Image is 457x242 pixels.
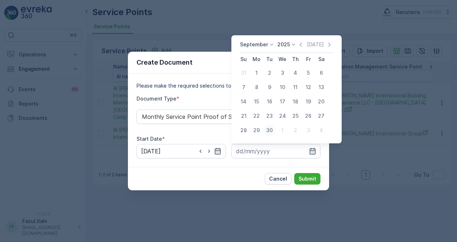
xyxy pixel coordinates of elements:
div: 31 [238,67,249,79]
div: 18 [290,96,301,107]
div: 20 [315,96,327,107]
div: 12 [303,82,314,93]
div: 25 [290,110,301,122]
th: Thursday [289,53,302,66]
div: 1 [277,125,288,136]
div: 7 [238,82,249,93]
div: 13 [315,82,327,93]
th: Wednesday [276,53,289,66]
div: 2 [264,67,275,79]
div: 8 [251,82,262,93]
div: 4 [290,67,301,79]
div: 23 [264,110,275,122]
div: 3 [303,125,314,136]
div: 10 [277,82,288,93]
button: Cancel [265,173,291,185]
p: Submit [299,175,316,182]
div: 11 [290,82,301,93]
p: 2025 [277,41,290,48]
div: 16 [264,96,275,107]
div: 1 [251,67,262,79]
div: 4 [315,125,327,136]
div: 30 [264,125,275,136]
p: Please make the required selections to create your document. [137,82,320,89]
div: 9 [264,82,275,93]
label: Start Date [137,136,162,142]
div: 27 [315,110,327,122]
input: dd/mm/yyyy [231,144,320,158]
input: dd/mm/yyyy [137,144,226,158]
div: 15 [251,96,262,107]
div: 6 [315,67,327,79]
th: Monday [250,53,263,66]
button: Submit [294,173,320,185]
div: 28 [238,125,249,136]
th: Sunday [237,53,250,66]
p: Cancel [269,175,287,182]
th: Friday [302,53,315,66]
p: Create Document [137,57,193,68]
th: Tuesday [263,53,276,66]
div: 17 [277,96,288,107]
div: 21 [238,110,249,122]
p: [DATE] [307,41,324,48]
th: Saturday [315,53,328,66]
div: 22 [251,110,262,122]
div: 3 [277,67,288,79]
p: September [240,41,268,48]
div: 14 [238,96,249,107]
div: 2 [290,125,301,136]
div: 19 [303,96,314,107]
div: 26 [303,110,314,122]
label: Document Type [137,96,176,102]
div: 29 [251,125,262,136]
div: 5 [303,67,314,79]
div: 24 [277,110,288,122]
